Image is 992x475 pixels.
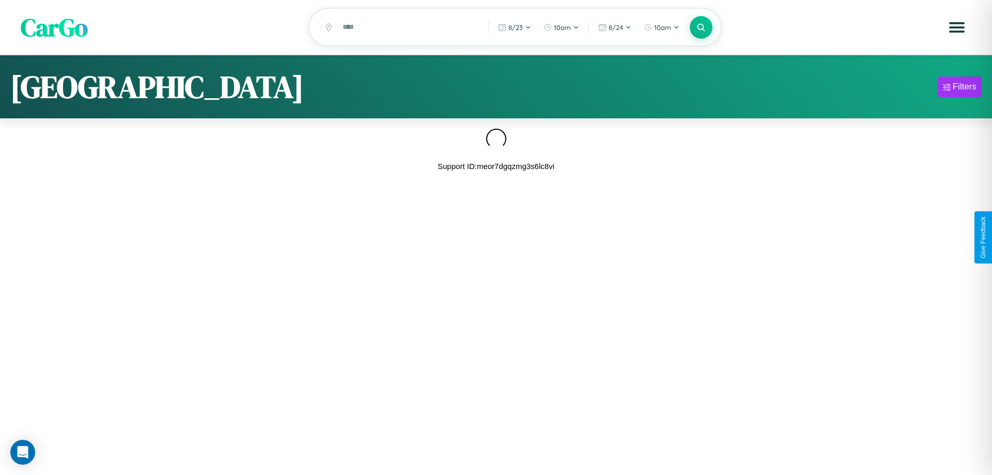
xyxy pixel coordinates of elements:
[654,23,671,32] span: 10am
[942,13,971,42] button: Open menu
[609,23,623,32] span: 8 / 24
[438,159,554,173] p: Support ID: meor7dgqzmg3s6lc8vi
[938,76,982,97] button: Filters
[21,10,88,44] span: CarGo
[10,66,304,108] h1: [GEOGRAPHIC_DATA]
[493,19,536,36] button: 8/23
[538,19,584,36] button: 10am
[554,23,571,32] span: 10am
[639,19,685,36] button: 10am
[953,82,977,92] div: Filters
[10,440,35,465] div: Open Intercom Messenger
[593,19,637,36] button: 8/24
[980,217,987,258] div: Give Feedback
[508,23,523,32] span: 8 / 23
